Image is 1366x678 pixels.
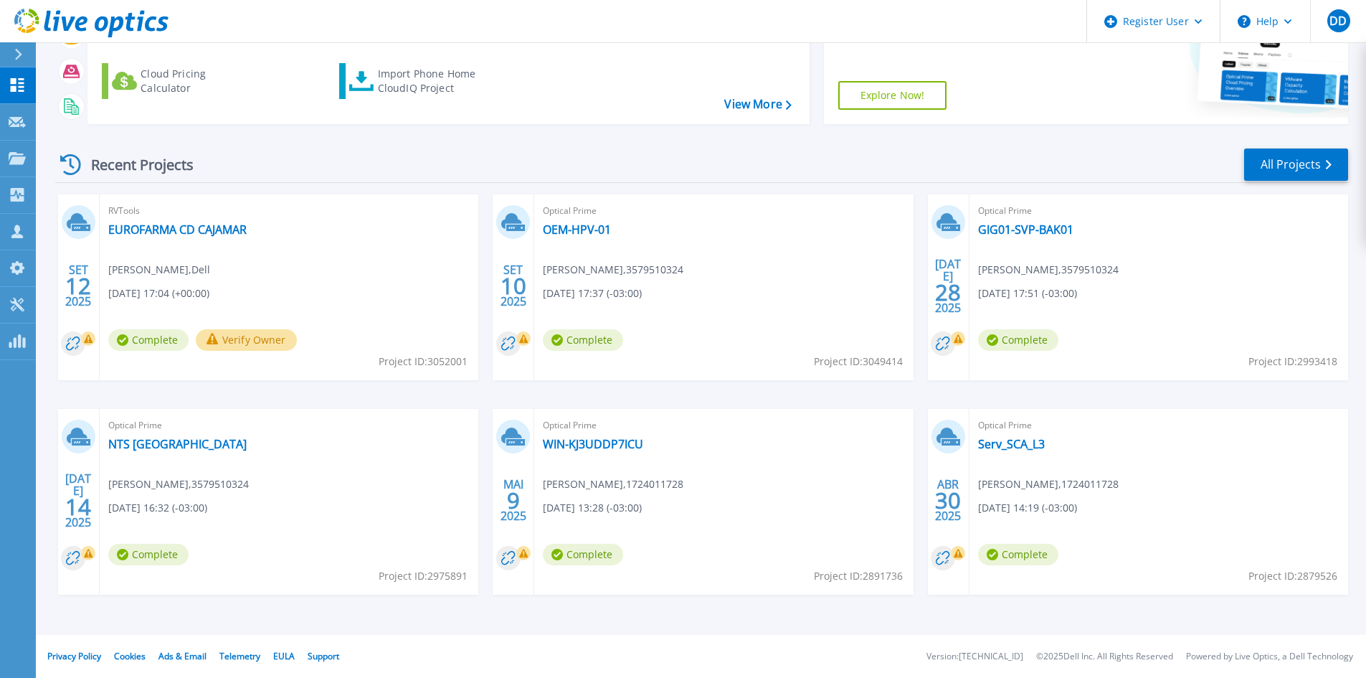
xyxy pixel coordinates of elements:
[65,280,91,292] span: 12
[978,203,1339,219] span: Optical Prime
[158,650,207,662] a: Ads & Email
[65,474,92,527] div: [DATE] 2025
[500,474,527,527] div: MAI 2025
[108,476,249,492] span: [PERSON_NAME] , 3579510324
[1244,149,1348,181] a: All Projects
[1248,354,1337,369] span: Project ID: 2993418
[543,500,642,516] span: [DATE] 13:28 (-03:00)
[308,650,339,662] a: Support
[934,474,962,527] div: ABR 2025
[978,544,1058,565] span: Complete
[378,67,490,95] div: Import Phone Home CloudIQ Project
[501,280,526,292] span: 10
[108,500,207,516] span: [DATE] 16:32 (-03:00)
[108,329,189,351] span: Complete
[935,286,961,298] span: 28
[500,260,527,312] div: SET 2025
[543,544,623,565] span: Complete
[543,418,904,433] span: Optical Prime
[379,568,468,584] span: Project ID: 2975891
[978,329,1058,351] span: Complete
[273,650,295,662] a: EULA
[838,81,947,110] a: Explore Now!
[543,476,683,492] span: [PERSON_NAME] , 1724011728
[543,222,611,237] a: OEM-HPV-01
[543,437,643,451] a: WIN-KJ3UDDP7ICU
[108,203,470,219] span: RVTools
[1186,652,1353,661] li: Powered by Live Optics, a Dell Technology
[978,437,1045,451] a: Serv_SCA_L3
[543,329,623,351] span: Complete
[141,67,255,95] div: Cloud Pricing Calculator
[814,354,903,369] span: Project ID: 3049414
[108,222,247,237] a: EUROFARMA CD CAJAMAR
[219,650,260,662] a: Telemetry
[814,568,903,584] span: Project ID: 2891736
[978,286,1077,301] span: [DATE] 17:51 (-03:00)
[108,286,209,301] span: [DATE] 17:04 (+00:00)
[379,354,468,369] span: Project ID: 3052001
[1329,15,1347,27] span: DD
[55,147,213,182] div: Recent Projects
[108,437,247,451] a: NTS [GEOGRAPHIC_DATA]
[934,260,962,312] div: [DATE] 2025
[1036,652,1173,661] li: © 2025 Dell Inc. All Rights Reserved
[102,63,262,99] a: Cloud Pricing Calculator
[65,260,92,312] div: SET 2025
[543,286,642,301] span: [DATE] 17:37 (-03:00)
[935,494,961,507] span: 30
[978,418,1339,433] span: Optical Prime
[196,329,297,351] button: Verify Owner
[978,476,1119,492] span: [PERSON_NAME] , 1724011728
[543,203,904,219] span: Optical Prime
[978,500,1077,516] span: [DATE] 14:19 (-03:00)
[724,98,791,111] a: View More
[108,418,470,433] span: Optical Prime
[978,222,1073,237] a: GIG01-SVP-BAK01
[978,262,1119,278] span: [PERSON_NAME] , 3579510324
[47,650,101,662] a: Privacy Policy
[114,650,146,662] a: Cookies
[543,262,683,278] span: [PERSON_NAME] , 3579510324
[108,262,210,278] span: [PERSON_NAME] , Dell
[507,494,520,507] span: 9
[65,501,91,513] span: 14
[1248,568,1337,584] span: Project ID: 2879526
[926,652,1023,661] li: Version: [TECHNICAL_ID]
[108,544,189,565] span: Complete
